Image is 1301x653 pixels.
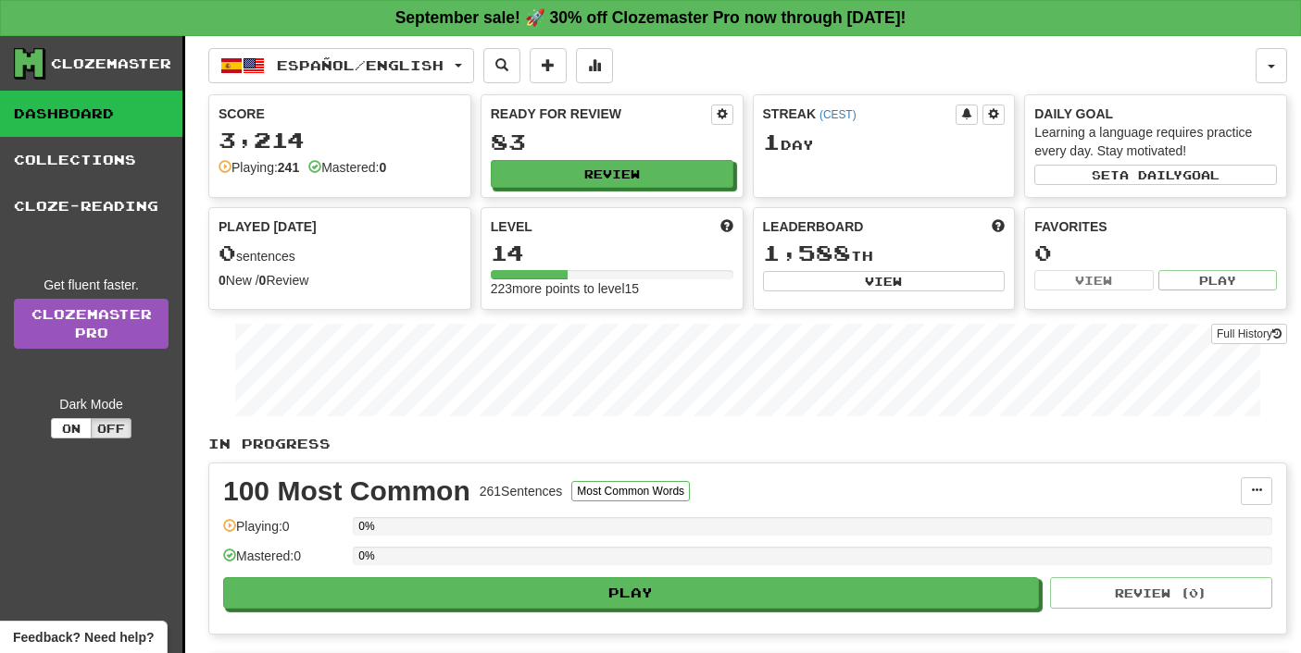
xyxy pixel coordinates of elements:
div: sentences [219,241,461,265]
button: More stats [576,48,613,83]
button: Play [1158,270,1277,290]
div: Favorites [1034,217,1277,236]
strong: 241 [278,160,299,175]
div: 100 Most Common [223,477,470,505]
strong: 0 [259,273,267,288]
span: 1 [763,129,781,154]
button: Most Common Words [571,481,690,501]
button: Review [491,160,733,188]
button: View [763,271,1006,291]
div: Get fluent faster. [14,276,169,294]
p: In Progress [208,435,1287,453]
button: Review (0) [1050,577,1272,609]
button: On [51,418,92,438]
div: Daily Goal [1034,105,1277,123]
a: (CEST) [819,108,857,121]
div: th [763,241,1006,265]
span: Español / English [277,57,444,73]
div: Day [763,130,1006,154]
div: Learning a language requires practice every day. Stay motivated! [1034,123,1277,160]
span: Score more points to level up [720,217,733,236]
button: Off [91,418,131,438]
div: 223 more points to level 15 [491,279,733,298]
div: 83 [491,130,733,154]
strong: September sale! 🚀 30% off Clozemaster Pro now through [DATE]! [395,8,907,27]
div: Mastered: [308,158,386,177]
div: 0 [1034,241,1277,265]
div: Ready for Review [491,105,711,123]
button: Español/English [208,48,474,83]
div: Playing: 0 [223,517,344,548]
span: Leaderboard [763,217,864,236]
div: Dark Mode [14,395,169,413]
div: Streak [763,105,957,123]
div: 14 [491,241,733,265]
a: ClozemasterPro [14,299,169,349]
div: Score [219,105,461,123]
div: Playing: [219,158,299,177]
button: Seta dailygoal [1034,165,1277,185]
div: 261 Sentences [480,482,563,500]
button: Add sentence to collection [530,48,567,83]
span: 0 [219,240,236,265]
span: a daily [1120,168,1182,181]
button: View [1034,270,1153,290]
span: 1,588 [763,240,851,265]
div: 3,214 [219,129,461,152]
strong: 0 [379,160,386,175]
span: Played [DATE] [219,217,317,236]
span: Level [491,217,532,236]
strong: 0 [219,273,226,288]
button: Full History [1211,324,1287,344]
div: Clozemaster [51,55,171,73]
button: Search sentences [483,48,520,83]
div: Mastered: 0 [223,547,344,577]
button: Play [223,577,1039,609]
span: Open feedback widget [13,628,154,647]
div: New / Review [219,271,461,290]
span: This week in points, UTC [992,217,1005,236]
